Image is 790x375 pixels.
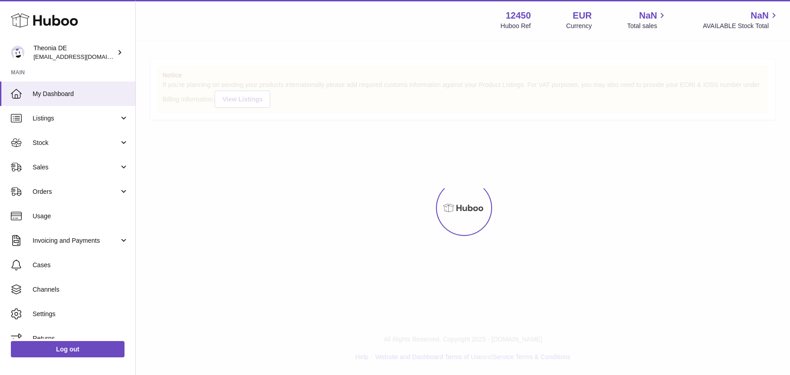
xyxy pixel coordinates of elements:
span: My Dashboard [33,90,129,98]
span: Settings [33,310,129,318]
span: Sales [33,163,119,172]
span: [EMAIL_ADDRESS][DOMAIN_NAME] [34,53,133,60]
span: Returns [33,334,129,343]
span: Orders [33,187,119,196]
div: Theonia DE [34,44,115,61]
span: AVAILABLE Stock Total [703,22,779,30]
img: info-de@theonia.com [11,46,24,59]
div: Currency [566,22,592,30]
strong: EUR [573,10,592,22]
span: Invoicing and Payments [33,236,119,245]
span: Usage [33,212,129,221]
span: Cases [33,261,129,269]
div: Huboo Ref [501,22,531,30]
span: Total sales [627,22,667,30]
a: NaN AVAILABLE Stock Total [703,10,779,30]
span: Stock [33,139,119,147]
span: NaN [639,10,657,22]
span: NaN [751,10,769,22]
strong: 12450 [506,10,531,22]
span: Channels [33,285,129,294]
span: Listings [33,114,119,123]
a: Log out [11,341,124,357]
a: NaN Total sales [627,10,667,30]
